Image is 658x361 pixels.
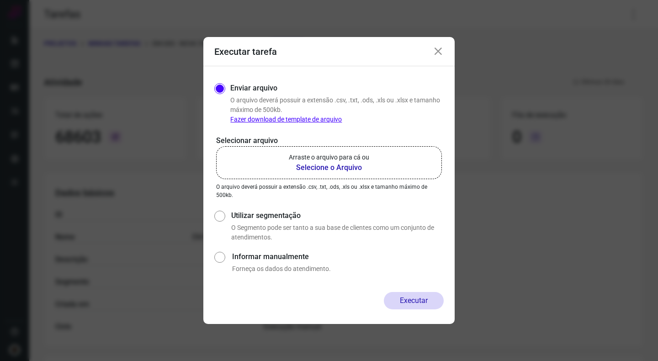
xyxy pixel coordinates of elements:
p: Arraste o arquivo para cá ou [289,153,369,162]
a: Fazer download de template de arquivo [230,116,342,123]
label: Informar manualmente [232,251,444,262]
b: Selecione o Arquivo [289,162,369,173]
p: Forneça os dados do atendimento. [232,264,444,274]
label: Utilizar segmentação [231,210,444,221]
label: Enviar arquivo [230,83,277,94]
p: Selecionar arquivo [216,135,442,146]
p: O arquivo deverá possuir a extensão .csv, .txt, .ods, .xls ou .xlsx e tamanho máximo de 500kb. [216,183,442,199]
p: O Segmento pode ser tanto a sua base de clientes como um conjunto de atendimentos. [231,223,444,242]
h3: Executar tarefa [214,46,277,57]
p: O arquivo deverá possuir a extensão .csv, .txt, .ods, .xls ou .xlsx e tamanho máximo de 500kb. [230,96,444,124]
button: Executar [384,292,444,309]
